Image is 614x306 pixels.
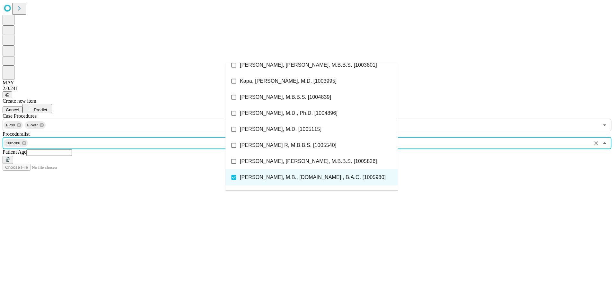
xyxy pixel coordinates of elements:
[4,139,28,147] div: 1005980
[3,98,36,104] span: Create new item
[3,86,611,91] div: 2.0.241
[240,125,321,133] span: [PERSON_NAME], M.D. [1005115]
[240,190,321,197] span: [PERSON_NAME], M.D. [1006421]
[6,107,19,112] span: Cancel
[3,131,30,137] span: Proceduralist
[240,109,338,117] span: [PERSON_NAME], M.D., Ph.D. [1004896]
[4,121,23,129] div: EP90
[25,122,41,129] span: EP407
[3,80,611,86] div: MAY
[25,121,46,129] div: EP407
[34,107,47,112] span: Predict
[600,121,609,130] button: Open
[240,93,331,101] span: [PERSON_NAME], M.B.B.S. [1004839]
[5,92,10,97] span: @
[600,139,609,148] button: Close
[4,140,23,147] span: 1005980
[240,77,337,85] span: Kapa, [PERSON_NAME], M.D. [1003995]
[3,113,37,119] span: Scheduled Procedure
[240,157,377,165] span: [PERSON_NAME], [PERSON_NAME], M.B.B.S. [1005826]
[240,61,377,69] span: [PERSON_NAME], [PERSON_NAME], M.B.B.S. [1003801]
[240,141,336,149] span: [PERSON_NAME] R, M.B.B.S. [1005540]
[240,174,386,181] span: [PERSON_NAME], M.B., [DOMAIN_NAME]., B.A.O. [1005980]
[3,91,12,98] button: @
[22,104,52,113] button: Predict
[3,106,22,113] button: Cancel
[4,122,18,129] span: EP90
[3,149,26,155] span: Patient Age
[592,139,601,148] button: Clear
